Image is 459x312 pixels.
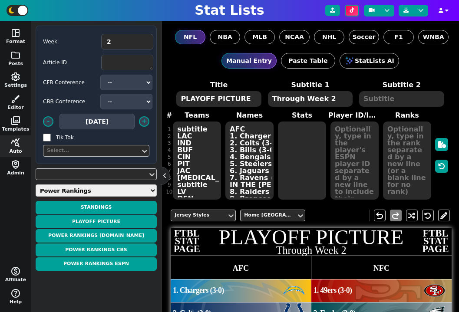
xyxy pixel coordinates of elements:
[166,195,172,202] div: 11
[223,110,276,121] label: Names
[171,110,223,121] label: Teams
[423,33,444,42] span: WNBA
[166,110,172,121] label: #
[10,115,21,126] span: photo_library
[244,212,293,219] div: Home [GEOGRAPHIC_DATA]
[166,126,172,133] div: 1
[166,161,172,167] div: 6
[390,210,401,221] span: redo
[56,134,108,141] label: Tik Tok
[36,201,157,214] button: Standings
[373,264,390,272] span: NFC
[10,288,21,299] span: help
[322,33,336,42] span: NHL
[36,243,157,257] button: Power Rankings CBS
[43,116,53,127] button: -
[264,80,356,90] label: Subtitle 1
[173,286,224,295] span: 1. Chargers (3-0)
[36,229,157,243] button: Power Rankings [DOMAIN_NAME]
[356,80,447,90] label: Subtitle 2
[390,210,402,221] button: redo
[166,181,172,188] div: 9
[328,110,381,121] label: Player ID/Image URL
[276,110,328,121] label: Stats
[374,210,385,221] span: undo
[43,98,95,105] label: CBB Conference
[313,286,352,295] span: 1. 49ers (3-0)
[184,33,197,42] span: NFL
[43,79,95,86] label: CFB Conference
[166,140,172,147] div: 3
[252,33,267,42] span: MLB
[173,122,221,200] textarea: subtitle LAC IND BUF CIN PIT JAC [MEDICAL_DATA] subtitle LV DEN subtitle SF PHI TB GB MIN DET WAS...
[172,230,201,253] span: FTBL STAT PAGE
[381,110,433,121] label: Ranks
[281,53,335,69] button: Paste Table
[421,230,450,253] span: FTBL STAT PAGE
[166,154,172,161] div: 5
[173,80,264,90] label: Title
[43,38,95,46] label: Week
[43,59,95,66] label: Article ID
[166,188,172,195] div: 10
[225,122,274,200] textarea: AFC 1. Chargers (3-0) 2. Colts (3-0) 3. Bills (3-0) 4. Bengals (2-1) 5. Steelers (2-1) 6. Jaguars...
[175,212,223,219] div: Jersey Styles
[36,257,157,271] button: Power Rankings ESPN
[166,133,172,140] div: 2
[47,147,137,154] div: Select...
[340,53,399,69] button: StatLists AI
[10,28,21,38] span: space_dashboard
[10,138,21,148] span: query_stats
[218,33,232,42] span: NBA
[10,50,21,60] span: folder
[171,245,452,256] h2: Through Week 2
[36,215,157,229] button: Playoff Picture
[195,3,264,18] h1: Stat Lists
[10,72,21,82] span: settings
[394,33,403,42] span: F1
[139,116,149,127] button: +
[374,210,386,221] button: undo
[166,147,172,154] div: 4
[353,33,376,42] span: Soccer
[171,227,452,248] h1: PLAYOFF PICTURE
[176,91,261,107] textarea: PLAYOFF PICTURE
[268,91,353,107] textarea: Through Week 2
[166,167,172,174] div: 7
[10,159,21,170] span: shield_person
[10,266,21,276] span: monetization_on
[285,33,304,42] span: NCAA
[233,264,249,272] span: AFC
[10,94,21,104] span: brush
[221,53,277,69] button: Manual Entry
